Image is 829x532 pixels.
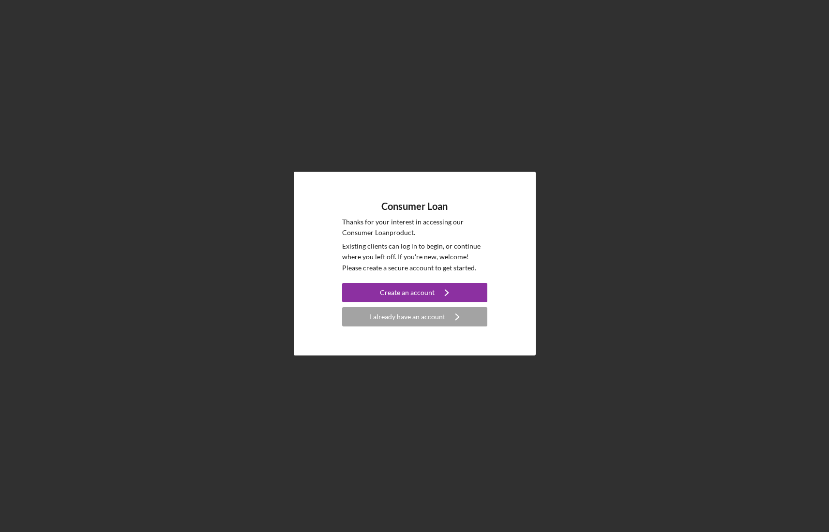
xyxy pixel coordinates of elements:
[342,283,487,302] button: Create an account
[380,283,435,302] div: Create an account
[342,307,487,326] button: I already have an account
[381,201,448,212] h4: Consumer Loan
[342,283,487,305] a: Create an account
[342,217,487,238] p: Thanks for your interest in accessing our Consumer Loan product.
[370,307,445,326] div: I already have an account
[342,241,487,273] p: Existing clients can log in to begin, or continue where you left off. If you're new, welcome! Ple...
